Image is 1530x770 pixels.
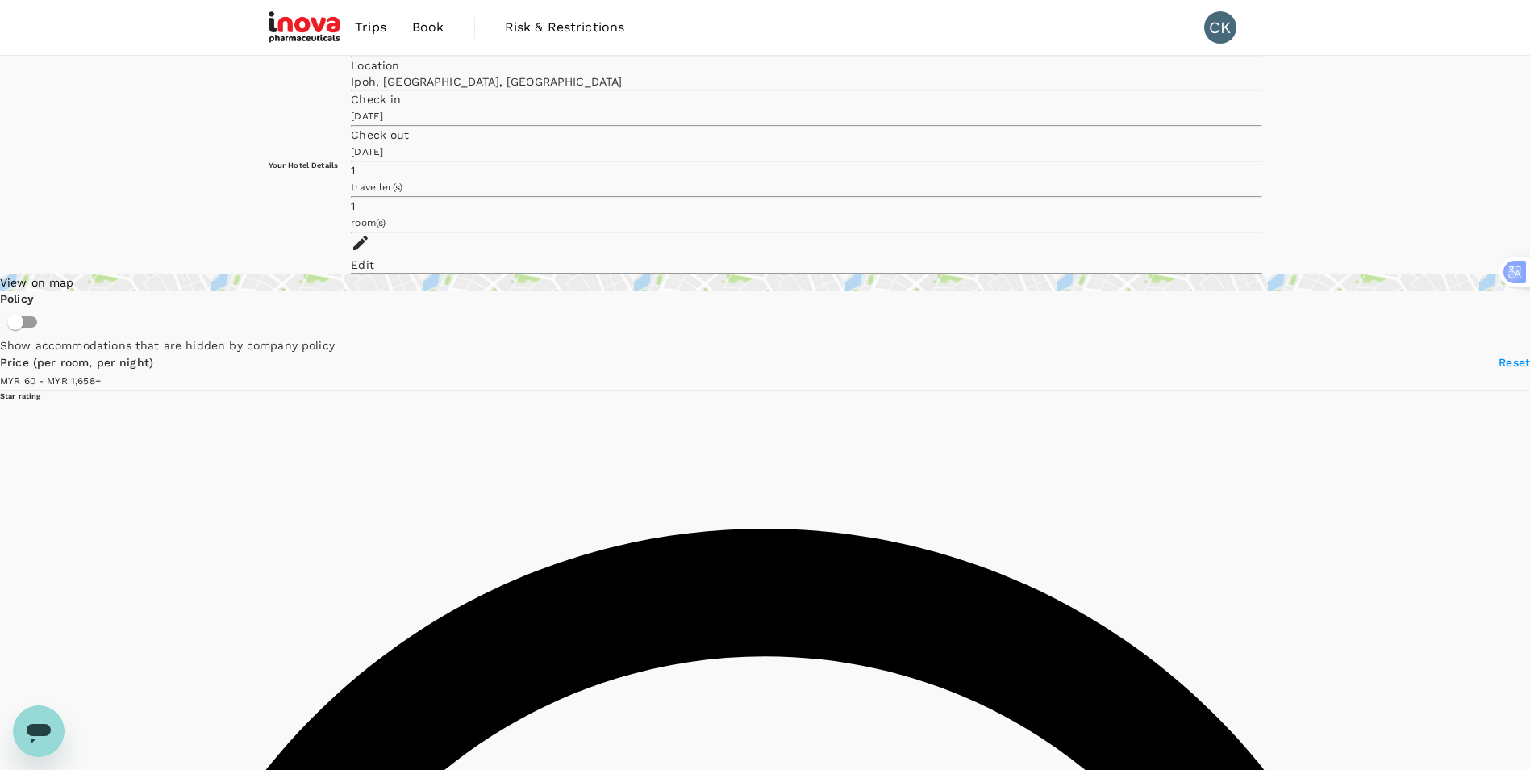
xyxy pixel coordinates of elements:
span: Risk & Restrictions [505,18,625,37]
span: Trips [355,18,386,37]
img: iNova Pharmaceuticals [269,10,343,45]
span: Book [412,18,444,37]
div: CK [1204,11,1236,44]
iframe: 启动消息传送窗口的按钮 [13,705,65,757]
